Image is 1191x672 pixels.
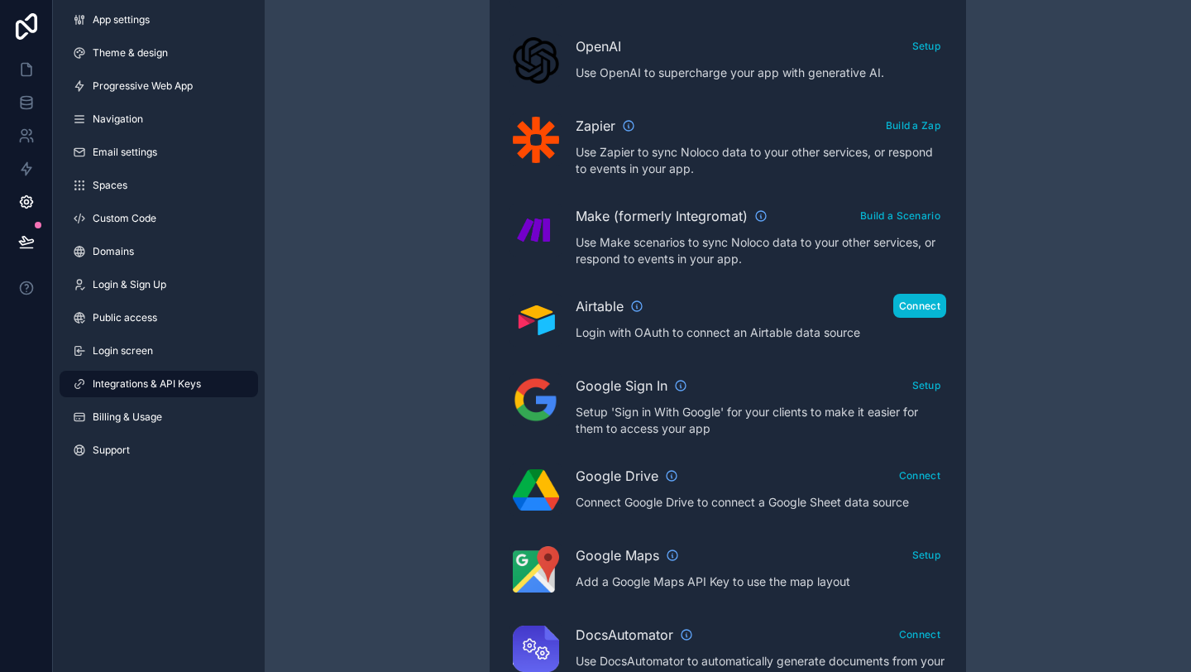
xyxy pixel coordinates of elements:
[93,212,156,225] span: Custom Code
[93,46,168,60] span: Theme & design
[93,79,193,93] span: Progressive Web App
[60,305,258,331] a: Public access
[576,466,658,486] span: Google Drive
[576,574,946,590] p: Add a Google Maps API Key to use the map layout
[893,296,946,313] a: Connect
[93,444,130,457] span: Support
[93,377,201,391] span: Integrations & API Keys
[906,376,947,392] a: Setup
[60,172,258,199] a: Spaces
[576,144,946,177] p: Use Zapier to sync Noloco data to your other services, or respond to events in your app.
[60,7,258,33] a: App settings
[60,73,258,99] a: Progressive Web App
[60,338,258,364] a: Login screen
[60,437,258,463] a: Support
[513,377,559,423] img: Google Sign In
[880,113,946,137] button: Build a Zap
[576,65,946,81] p: Use OpenAI to supercharge your app with generative AI.
[93,13,150,26] span: App settings
[576,324,946,341] p: Login with OAuth to connect an Airtable data source
[893,625,946,641] a: Connect
[93,179,127,192] span: Spaces
[893,622,946,646] button: Connect
[513,305,559,336] img: Airtable
[513,626,559,672] img: DocsAutomator
[906,545,947,562] a: Setup
[513,469,559,511] img: Google Drive
[60,271,258,298] a: Login & Sign Up
[93,245,134,258] span: Domains
[576,296,624,316] span: Airtable
[576,36,621,56] span: OpenAI
[576,376,667,396] span: Google Sign In
[60,371,258,397] a: Integrations & API Keys
[576,116,615,136] span: Zapier
[93,113,143,126] span: Navigation
[906,34,947,58] button: Setup
[60,139,258,166] a: Email settings
[93,410,162,424] span: Billing & Usage
[576,494,946,511] p: Connect Google Drive to connect a Google Sheet data source
[906,36,947,53] a: Setup
[60,238,258,265] a: Domains
[576,545,659,565] span: Google Maps
[513,117,559,163] img: Zapier
[93,278,166,291] span: Login & Sign Up
[60,205,258,232] a: Custom Code
[854,204,946,228] button: Build a Scenario
[576,206,748,226] span: Make (formerly Integromat)
[906,373,947,397] button: Setup
[906,543,947,567] button: Setup
[880,116,946,132] a: Build a Zap
[893,294,946,318] button: Connect
[93,344,153,358] span: Login screen
[513,546,559,593] img: Google Maps
[60,404,258,430] a: Billing & Usage
[854,206,946,223] a: Build a Scenario
[576,234,946,267] p: Use Make scenarios to sync Noloco data to your other services, or respond to events in your app.
[60,106,258,132] a: Navigation
[576,625,673,645] span: DocsAutomator
[893,463,946,487] button: Connect
[513,37,559,84] img: OpenAI
[513,207,559,253] img: Make (formerly Integromat)
[893,466,946,482] a: Connect
[93,311,157,324] span: Public access
[60,40,258,66] a: Theme & design
[576,404,946,437] p: Setup 'Sign in With Google' for your clients to make it easier for them to access your app
[93,146,157,159] span: Email settings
